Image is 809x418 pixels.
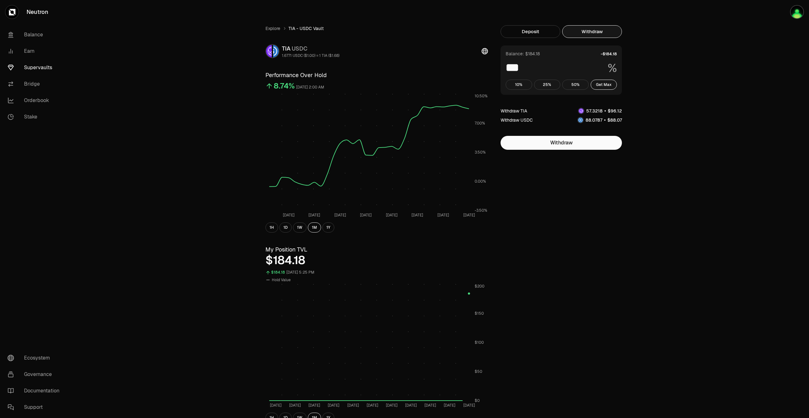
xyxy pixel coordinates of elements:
[562,25,622,38] button: Withdraw
[265,245,488,254] h3: My Position TVL
[279,222,292,233] button: 1D
[282,44,339,53] div: TIA
[411,213,423,218] tspan: [DATE]
[3,43,68,59] a: Earn
[271,269,285,276] div: $184.18
[506,80,532,90] button: 10%
[475,150,486,155] tspan: 3.50%
[506,51,540,57] div: Balance: $184.18
[424,403,436,408] tspan: [DATE]
[578,118,583,123] img: USDC Logo
[3,109,68,125] a: Stake
[334,213,346,218] tspan: [DATE]
[270,403,282,408] tspan: [DATE]
[292,45,307,52] span: USDC
[289,403,301,408] tspan: [DATE]
[3,27,68,43] a: Balance
[360,213,372,218] tspan: [DATE]
[265,25,488,32] nav: breadcrumb
[475,94,488,99] tspan: 10.50%
[308,403,320,408] tspan: [DATE]
[475,311,484,316] tspan: $150
[286,269,314,276] div: [DATE] 5:25 PM
[3,350,68,366] a: Ecosystem
[3,366,68,383] a: Governance
[289,25,324,32] span: TIA - USDC Vault
[534,80,561,90] button: 25%
[501,136,622,150] button: Withdraw
[608,62,617,75] span: %
[3,399,68,415] a: Support
[444,403,455,408] tspan: [DATE]
[3,383,68,399] a: Documentation
[475,340,484,345] tspan: $100
[405,403,417,408] tspan: [DATE]
[475,369,482,374] tspan: $50
[475,121,485,126] tspan: 7.00%
[322,222,334,233] button: 1Y
[475,179,486,184] tspan: 0.00%
[437,213,449,218] tspan: [DATE]
[328,403,339,408] tspan: [DATE]
[283,213,295,218] tspan: [DATE]
[3,92,68,109] a: Orderbook
[790,5,804,19] img: portefeuilleterra
[579,108,584,113] img: TIA Logo
[282,53,339,58] div: 1.6771 USDC ($1.00) = 1 TIA ($1.68)
[266,45,272,58] img: TIA Logo
[475,208,487,213] tspan: -3.50%
[562,80,589,90] button: 50%
[265,71,488,80] h3: Performance Over Hold
[308,213,320,218] tspan: [DATE]
[308,222,321,233] button: 1M
[296,84,324,91] div: [DATE] 2:00 AM
[274,81,295,91] div: 8.74%
[386,403,398,408] tspan: [DATE]
[386,213,398,218] tspan: [DATE]
[265,222,278,233] button: 1H
[3,59,68,76] a: Supervaults
[273,45,279,58] img: USDC Logo
[501,25,560,38] button: Deposit
[293,222,307,233] button: 1W
[367,403,378,408] tspan: [DATE]
[475,284,484,289] tspan: $200
[463,213,475,218] tspan: [DATE]
[501,117,533,123] div: Withdraw USDC
[272,277,291,282] span: Hold Value
[347,403,359,408] tspan: [DATE]
[265,25,280,32] a: Explore
[591,80,617,90] button: Get Max
[475,398,480,403] tspan: $0
[501,108,527,114] div: Withdraw TIA
[3,76,68,92] a: Bridge
[463,403,475,408] tspan: [DATE]
[265,254,488,267] div: $184.18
